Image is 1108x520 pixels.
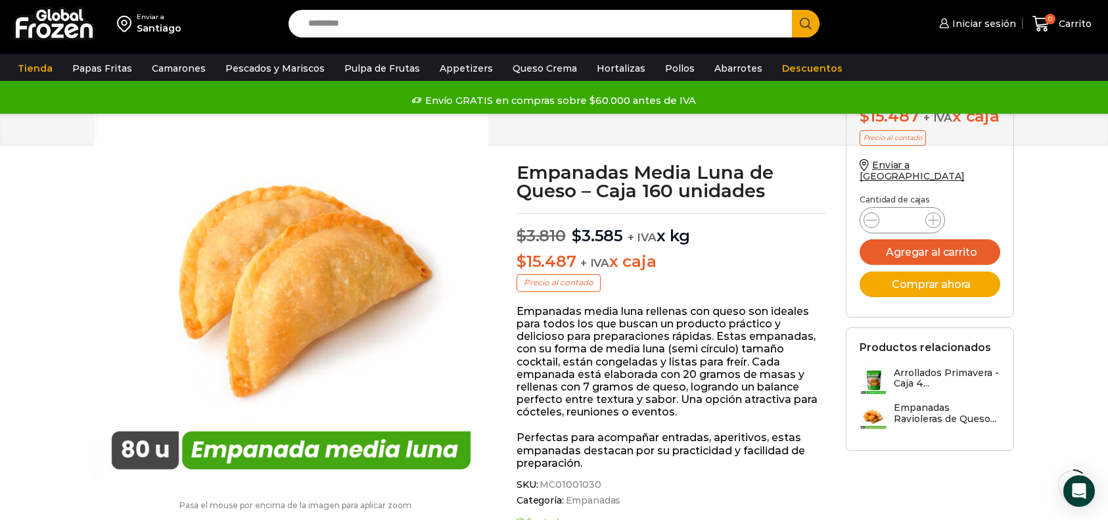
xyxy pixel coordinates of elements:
[433,56,499,81] a: Appetizers
[923,111,952,124] span: + IVA
[137,22,181,35] div: Santiago
[860,341,991,354] h2: Productos relacionados
[628,231,657,244] span: + IVA
[66,56,139,81] a: Papas Fritas
[517,252,576,271] bdi: 15.487
[860,367,1000,396] a: Arrollados Primavera - Caja 4...
[860,107,1000,126] div: x caja
[538,479,601,490] span: MC01001030
[572,226,582,245] span: $
[894,367,1000,390] h3: Arrollados Primavera - Caja 4...
[1029,9,1095,39] a: 0 Carrito
[936,11,1016,37] a: Iniciar sesión
[860,402,1000,431] a: Empanadas Ravioleras de Queso...
[775,56,849,81] a: Descuentos
[517,274,601,291] p: Precio al contado
[894,402,1000,425] h3: Empanadas Ravioleras de Queso...
[517,479,826,490] span: SKU:
[11,56,59,81] a: Tienda
[580,256,609,270] span: + IVA
[1055,17,1092,30] span: Carrito
[572,226,623,245] bdi: 3.585
[860,195,1000,204] p: Cantidad de cajas
[94,93,488,488] img: empanada-media-luna
[517,431,826,469] p: Perfectas para acompañar entradas, aperitivos, estas empanadas destacan por su practicidad y faci...
[860,272,1000,297] button: Comprar ahora
[137,12,181,22] div: Enviar a
[860,130,926,146] p: Precio al contado
[860,239,1000,265] button: Agregar al carrito
[708,56,769,81] a: Abarrotes
[1045,14,1055,24] span: 0
[117,12,137,35] img: address-field-icon.svg
[564,495,621,506] a: Empanadas
[517,252,826,272] p: x caja
[517,226,526,245] span: $
[792,10,819,37] button: Search button
[890,211,915,229] input: Product quantity
[219,56,331,81] a: Pescados y Mariscos
[517,495,826,506] span: Categoría:
[506,56,584,81] a: Queso Crema
[949,17,1016,30] span: Iniciar sesión
[517,213,826,246] p: x kg
[590,56,652,81] a: Hortalizas
[145,56,212,81] a: Camarones
[517,226,566,245] bdi: 3.810
[860,106,919,126] bdi: 15.487
[517,305,826,419] p: Empanadas media luna rellenas con queso son ideales para todos los que buscan un producto práctic...
[338,56,427,81] a: Pulpa de Frutas
[658,56,701,81] a: Pollos
[860,159,965,182] a: Enviar a [GEOGRAPHIC_DATA]
[860,106,869,126] span: $
[94,501,497,510] p: Pasa el mouse por encima de la imagen para aplicar zoom
[1063,475,1095,507] div: Open Intercom Messenger
[517,163,826,200] h1: Empanadas Media Luna de Queso – Caja 160 unidades
[517,252,526,271] span: $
